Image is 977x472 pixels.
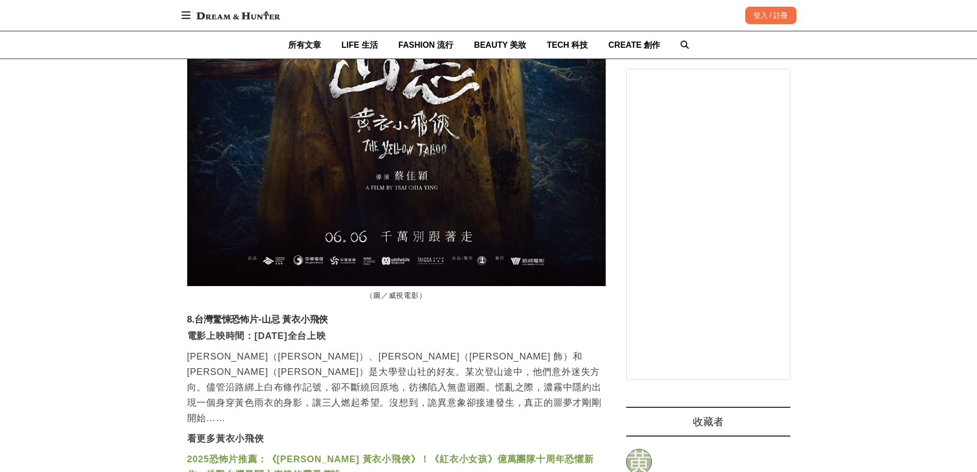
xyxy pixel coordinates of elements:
a: LIFE 生活 [342,31,378,59]
h3: 8.台灣驚悚恐怖片-山忌 黃衣小飛俠 [187,314,606,326]
span: FASHION 流行 [398,41,454,49]
a: TECH 科技 [547,31,588,59]
img: Dream & Hunter [191,6,285,25]
strong: 電影上映時間：[DATE]全台上映 [187,331,326,341]
a: CREATE 創作 [608,31,660,59]
div: 登入 / 註冊 [745,7,796,24]
p: [PERSON_NAME]（[PERSON_NAME]）、[PERSON_NAME]（[PERSON_NAME] 飾）和[PERSON_NAME]（[PERSON_NAME]）是大學登山社的好友... [187,349,606,426]
span: CREATE 創作 [608,41,660,49]
span: BEAUTY 美妝 [474,41,526,49]
a: 所有文章 [288,31,321,59]
figcaption: （圖／威視電影） [187,286,606,306]
a: BEAUTY 美妝 [474,31,526,59]
strong: 看更多黃衣小飛俠 [187,433,264,444]
span: 收藏者 [693,416,724,427]
a: FASHION 流行 [398,31,454,59]
span: LIFE 生活 [342,41,378,49]
span: TECH 科技 [547,41,588,49]
span: 所有文章 [288,41,321,49]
